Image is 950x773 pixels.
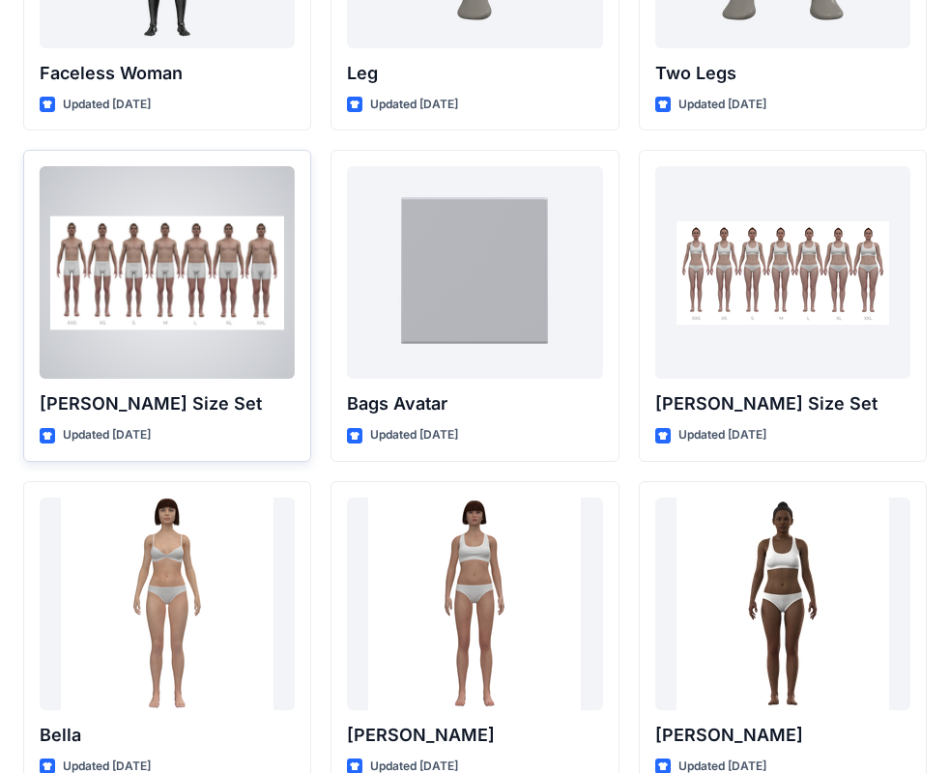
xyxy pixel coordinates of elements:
p: Two Legs [655,60,910,87]
a: Bella [40,498,295,710]
p: [PERSON_NAME] [655,722,910,749]
a: Olivia Size Set [655,166,910,379]
a: Oliver Size Set [40,166,295,379]
p: [PERSON_NAME] [347,722,602,749]
p: Updated [DATE] [370,425,458,445]
p: Updated [DATE] [678,95,766,115]
p: Bags Avatar [347,390,602,417]
a: Emma [347,498,602,710]
p: Updated [DATE] [63,95,151,115]
a: Bags Avatar [347,166,602,379]
p: [PERSON_NAME] Size Set [655,390,910,417]
a: Gabrielle [655,498,910,710]
p: Bella [40,722,295,749]
p: Faceless Woman [40,60,295,87]
p: Updated [DATE] [370,95,458,115]
p: Updated [DATE] [678,425,766,445]
p: Leg [347,60,602,87]
p: Updated [DATE] [63,425,151,445]
p: [PERSON_NAME] Size Set [40,390,295,417]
